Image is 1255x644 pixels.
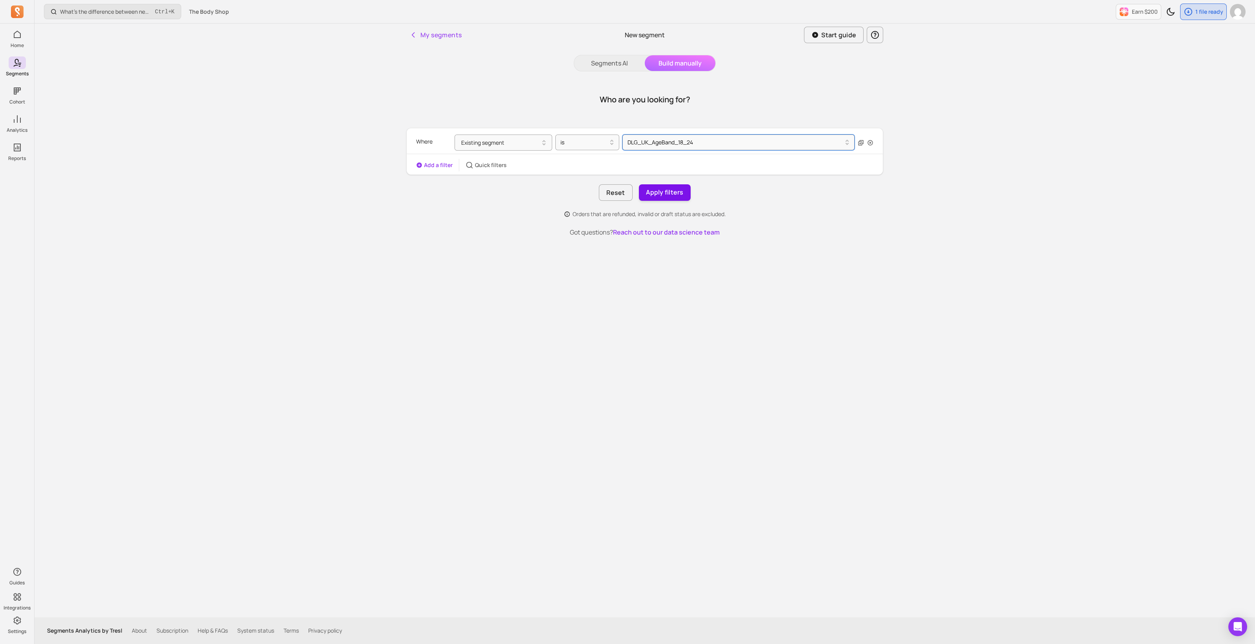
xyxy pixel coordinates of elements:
a: About [132,627,147,635]
p: Segments [6,71,29,77]
p: New segment [625,30,665,40]
p: Integrations [4,605,31,611]
button: Guides [9,564,26,588]
button: Segments AI [574,55,645,71]
p: Reports [8,155,26,162]
p: What’s the difference between new signups and new customers? [60,8,152,16]
button: Build manually [645,55,715,71]
button: Reset [599,184,632,201]
span: + [155,7,175,16]
button: Apply filters [639,184,691,201]
p: Where [416,135,433,149]
kbd: Ctrl [155,8,168,16]
p: Got questions? [406,227,883,237]
a: System status [237,627,274,635]
p: Home [11,42,24,49]
button: Quick filters [466,161,507,169]
p: Quick filters [475,161,507,169]
p: Cohort [9,99,25,105]
a: Terms [284,627,299,635]
img: avatar [1230,4,1246,20]
p: Segments Analytics by Tresl [47,627,122,635]
button: 1 file ready [1180,4,1227,20]
p: Settings [8,628,26,635]
a: Help & FAQs [198,627,228,635]
button: Existing segment [455,135,552,151]
div: Open Intercom Messenger [1228,617,1247,636]
p: Earn $200 [1132,8,1158,16]
button: Reach out to our data science team [613,227,720,237]
button: What’s the difference between new signups and new customers?Ctrl+K [44,4,181,19]
p: Analytics [7,127,27,133]
span: The Body Shop [189,8,229,16]
button: Add a filter [416,161,453,169]
a: Privacy policy [308,627,342,635]
button: Start guide [804,27,864,43]
p: Start guide [821,30,856,40]
button: Earn $200 [1116,4,1161,20]
p: Orders that are refunded, invalid or draft status are excluded. [573,210,726,218]
kbd: K [171,9,175,15]
button: Toggle dark mode [1163,4,1179,20]
button: The Body Shop [184,5,234,19]
p: 1 file ready [1195,8,1223,16]
a: Subscription [156,627,188,635]
h1: Who are you looking for? [600,94,690,105]
button: My segments [406,27,465,43]
p: Guides [9,580,25,586]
